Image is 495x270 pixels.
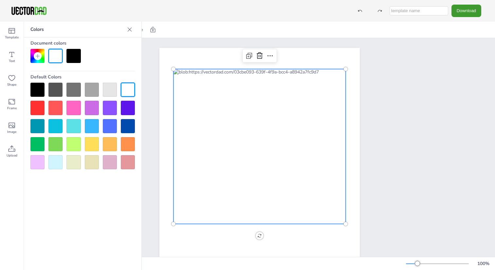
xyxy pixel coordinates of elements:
div: 100 % [475,260,491,267]
input: template name [390,6,448,15]
span: Text [9,58,15,64]
span: Upload [7,153,17,158]
span: Template [5,35,19,40]
span: Shape [7,82,16,87]
span: Frame [7,106,17,111]
p: Colors [30,22,124,37]
div: Document colors [30,37,135,49]
button: Download [451,5,481,17]
div: Default Colors [30,71,135,83]
span: Image [7,129,16,135]
img: VectorDad-1.png [10,6,47,16]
